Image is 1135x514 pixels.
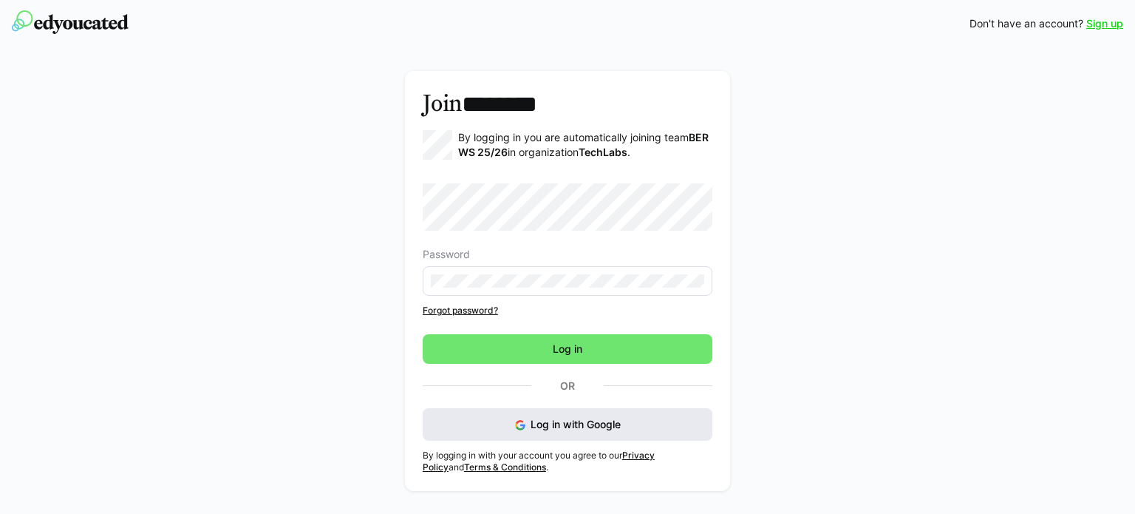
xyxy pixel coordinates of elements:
[12,10,129,34] img: edyoucated
[423,450,712,473] p: By logging in with your account you agree to our and .
[579,146,627,158] strong: TechLabs
[423,450,655,473] a: Privacy Policy
[458,130,712,160] p: By logging in you are automatically joining team in organization .
[531,418,621,430] span: Log in with Google
[1086,16,1123,31] a: Sign up
[464,461,546,473] a: Terms & Conditions
[423,89,712,118] h3: Join
[423,334,712,364] button: Log in
[423,305,712,317] a: Forgot password?
[423,408,712,441] button: Log in with Google
[423,248,470,260] span: Password
[969,16,1083,31] span: Don't have an account?
[551,342,584,356] span: Log in
[531,376,604,396] p: Or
